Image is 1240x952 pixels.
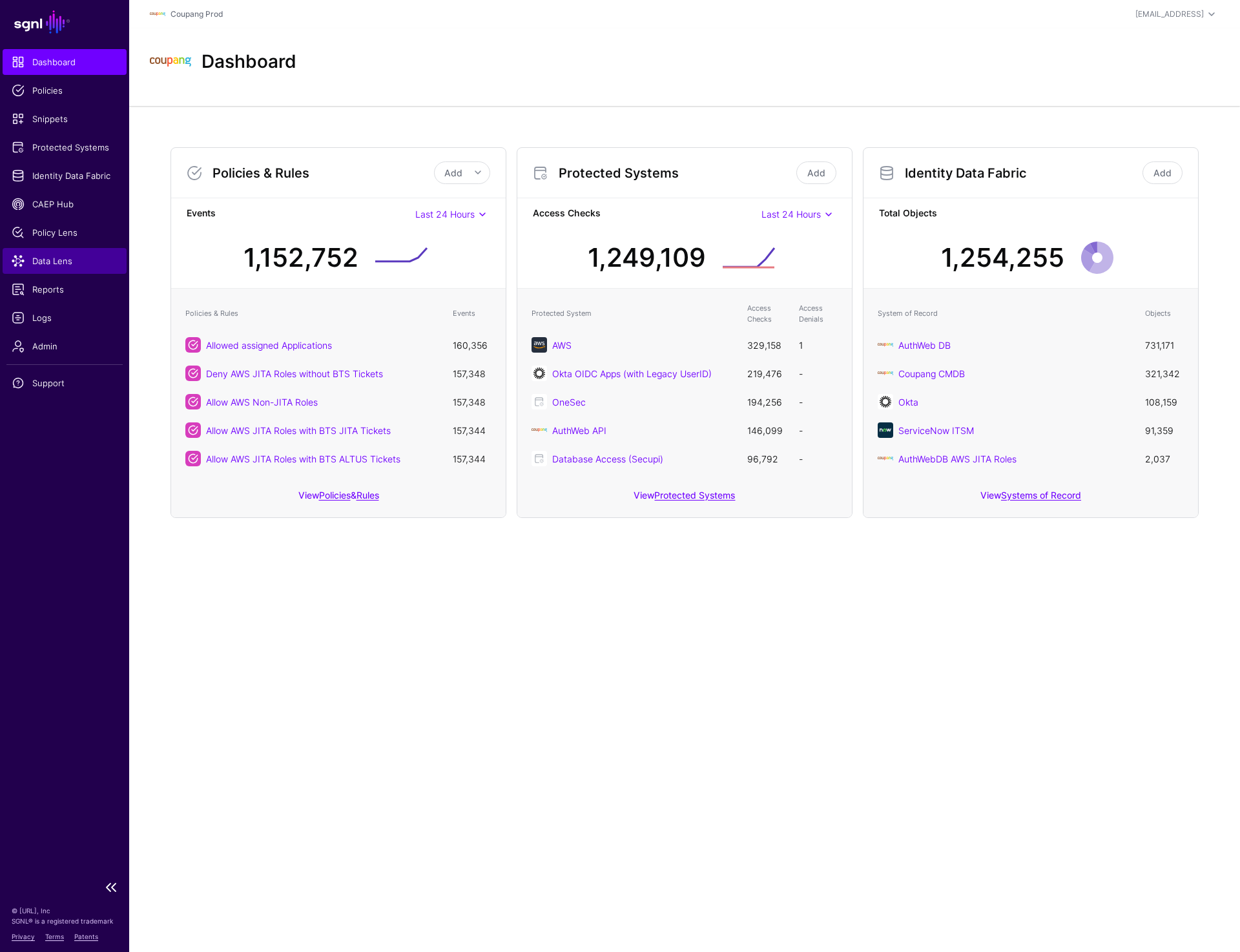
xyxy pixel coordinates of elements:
td: 157,348 [446,359,498,388]
td: - [792,416,844,444]
th: System of Record [871,296,1139,331]
td: 1 [792,331,844,359]
span: Dashboard [12,56,118,68]
td: 219,476 [741,359,792,388]
span: Identity Data Fabric [12,169,118,182]
span: Data Lens [12,254,118,267]
td: 91,359 [1139,416,1190,444]
div: 1,152,752 [243,238,358,277]
span: CAEP Hub [12,198,118,211]
th: Protected System [525,296,741,331]
img: svg+xml;base64,PHN2ZyBpZD0iTG9nbyIgeG1sbnM9Imh0dHA6Ly93d3cudzMub3JnLzIwMDAvc3ZnIiB3aWR0aD0iMTIxLj... [532,422,547,438]
a: AuthWebDB AWS JITA Roles [898,453,1017,464]
span: Policy Lens [12,226,118,239]
a: Admin [3,333,127,359]
th: Access Checks [741,296,792,331]
div: 1,249,109 [588,238,706,277]
td: 146,099 [741,416,792,444]
span: Logs [12,311,118,324]
img: svg+xml;base64,PHN2ZyB3aWR0aD0iNjQiIGhlaWdodD0iNjQiIHZpZXdCb3g9IjAgMCA2NCA2NCIgZmlsbD0ibm9uZSIgeG... [878,422,893,438]
img: svg+xml;base64,PHN2ZyB3aWR0aD0iNjQiIGhlaWdodD0iNjQiIHZpZXdCb3g9IjAgMCA2NCA2NCIgZmlsbD0ibm9uZSIgeG... [532,366,547,381]
a: AuthWeb API [552,425,606,436]
a: AWS [552,340,572,351]
td: 157,344 [446,444,498,473]
a: Okta [898,397,918,408]
p: SGNL® is a registered trademark [12,916,118,926]
a: Patents [74,933,98,940]
img: svg+xml;base64,PHN2ZyBpZD0iTG9nbyIgeG1sbnM9Imh0dHA6Ly93d3cudzMub3JnLzIwMDAvc3ZnIiB3aWR0aD0iMTIxLj... [150,41,191,83]
span: Snippets [12,112,118,125]
a: Deny AWS JITA Roles without BTS Tickets [206,368,383,379]
div: View [517,481,852,517]
span: Add [444,167,462,178]
h3: Policies & Rules [212,165,434,181]
span: Admin [12,340,118,353]
a: Coupang Prod [170,9,223,19]
img: svg+xml;base64,PHN2ZyBpZD0iTG9nbyIgeG1sbnM9Imh0dHA6Ly93d3cudzMub3JnLzIwMDAvc3ZnIiB3aWR0aD0iMTIxLj... [878,451,893,466]
td: 157,344 [446,416,498,444]
a: Reports [3,276,127,302]
strong: Access Checks [533,206,761,222]
td: 2,037 [1139,444,1190,473]
a: Privacy [12,933,35,940]
a: AuthWeb DB [898,340,951,351]
h2: Dashboard [201,51,296,73]
a: Okta OIDC Apps (with Legacy UserID) [552,368,712,379]
strong: Total Objects [879,206,1183,222]
a: Dashboard [3,49,127,75]
a: Add [1142,161,1183,184]
a: ServiceNow ITSM [898,425,974,436]
th: Access Denials [792,296,844,331]
td: - [792,359,844,388]
a: Logs [3,305,127,331]
a: Policies [319,490,351,501]
strong: Events [187,206,415,222]
td: 321,342 [1139,359,1190,388]
div: [EMAIL_ADDRESS] [1135,8,1204,20]
a: Rules [356,490,379,501]
h3: Identity Data Fabric [905,165,1140,181]
span: Reports [12,283,118,296]
span: Last 24 Hours [761,209,821,220]
a: Snippets [3,106,127,132]
td: 96,792 [741,444,792,473]
span: Last 24 Hours [415,209,475,220]
a: SGNL [8,8,121,36]
div: View [863,481,1198,517]
a: Protected Systems [3,134,127,160]
h3: Protected Systems [559,165,794,181]
a: Policy Lens [3,220,127,245]
img: svg+xml;base64,PHN2ZyBpZD0iTG9nbyIgeG1sbnM9Imh0dHA6Ly93d3cudzMub3JnLzIwMDAvc3ZnIiB3aWR0aD0iMTIxLj... [878,366,893,381]
a: Identity Data Fabric [3,163,127,189]
img: svg+xml;base64,PHN2ZyB3aWR0aD0iNjQiIGhlaWdodD0iNjQiIHZpZXdCb3g9IjAgMCA2NCA2NCIgZmlsbD0ibm9uZSIgeG... [532,337,547,353]
td: - [792,444,844,473]
span: Protected Systems [12,141,118,154]
td: 157,348 [446,388,498,416]
span: Support [12,377,118,389]
a: Allow AWS JITA Roles with BTS ALTUS Tickets [206,453,400,464]
a: Systems of Record [1001,490,1081,501]
a: Allowed assigned Applications [206,340,332,351]
span: Policies [12,84,118,97]
div: View & [171,481,506,517]
a: Terms [45,933,64,940]
th: Policies & Rules [179,296,446,331]
a: Allow AWS Non-JITA Roles [206,397,318,408]
a: Protected Systems [654,490,735,501]
td: 329,158 [741,331,792,359]
a: Add [796,161,836,184]
a: Allow AWS JITA Roles with BTS JITA Tickets [206,425,391,436]
img: svg+xml;base64,PHN2ZyBpZD0iTG9nbyIgeG1sbnM9Imh0dHA6Ly93d3cudzMub3JnLzIwMDAvc3ZnIiB3aWR0aD0iMTIxLj... [878,337,893,353]
a: Data Lens [3,248,127,274]
p: © [URL], Inc [12,905,118,916]
th: Events [446,296,498,331]
td: 731,171 [1139,331,1190,359]
td: 108,159 [1139,388,1190,416]
a: Policies [3,78,127,103]
th: Objects [1139,296,1190,331]
td: 160,356 [446,331,498,359]
a: Coupang CMDB [898,368,965,379]
img: svg+xml;base64,PHN2ZyBpZD0iTG9nbyIgeG1sbnM9Imh0dHA6Ly93d3cudzMub3JnLzIwMDAvc3ZnIiB3aWR0aD0iMTIxLj... [150,6,165,22]
td: - [792,388,844,416]
a: OneSec [552,397,586,408]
